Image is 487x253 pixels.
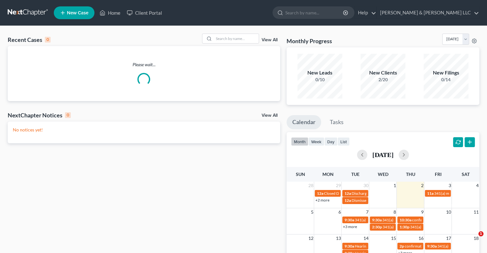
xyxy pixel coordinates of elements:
span: 1:30p [399,225,409,229]
div: 0 [45,37,51,43]
span: 9:30a [372,217,381,222]
a: Help [355,7,376,19]
span: Sat [461,171,469,177]
span: confirmation hearing for [PERSON_NAME] [412,217,484,222]
span: 2p [399,244,404,249]
span: Wed [377,171,388,177]
div: New Clients [361,69,405,76]
h2: [DATE] [372,151,394,158]
a: Home [96,7,124,19]
div: 0/14 [424,76,468,83]
span: 30 [362,182,369,189]
button: week [308,137,324,146]
span: 2:30p [372,225,382,229]
span: 1 [393,182,396,189]
span: 341(a) meeting for Le [PERSON_NAME] & [PERSON_NAME] [382,217,482,222]
span: 16 [418,234,424,242]
div: New Filings [424,69,468,76]
a: Tasks [324,115,349,129]
a: [PERSON_NAME] & [PERSON_NAME] LLC [377,7,479,19]
span: Thu [406,171,415,177]
span: 15 [390,234,396,242]
div: New Leads [297,69,342,76]
span: 8 [393,208,396,216]
iframe: Intercom live chat [465,231,481,247]
span: 4 [475,182,479,189]
button: day [324,137,337,146]
span: 11a [427,191,433,196]
span: 29 [335,182,341,189]
a: View All [262,113,278,118]
span: Sun [296,171,305,177]
span: 14 [362,234,369,242]
span: 9:30a [344,217,354,222]
div: Recent Cases [8,36,51,43]
span: 9:30a [427,244,436,249]
a: View All [262,38,278,42]
span: 12a [344,191,351,196]
span: 341(a) meeting for [PERSON_NAME] [410,225,472,229]
span: Hearing for [PERSON_NAME] [354,244,404,249]
button: month [291,137,308,146]
span: 6 [337,208,341,216]
p: Please wait... [8,61,280,68]
div: 0 [65,112,71,118]
span: 9 [420,208,424,216]
a: +3 more [343,224,357,229]
span: 10:30a [399,217,411,222]
span: 11 [473,208,479,216]
span: Discharge Date for [PERSON_NAME] [351,191,413,196]
div: NextChapter Notices [8,111,71,119]
span: 12a [317,191,323,196]
span: 12a [344,198,351,203]
h3: Monthly Progress [287,37,332,45]
span: Fri [434,171,441,177]
button: list [337,137,350,146]
span: 1 [478,231,483,236]
span: 341(a) meeting for [PERSON_NAME] & [PERSON_NAME] [354,217,450,222]
span: 13 [335,234,341,242]
span: Tue [351,171,360,177]
span: 28 [307,182,314,189]
a: +2 more [315,198,329,202]
a: Client Portal [124,7,165,19]
span: New Case [67,11,88,15]
span: 9:30a [344,244,354,249]
span: 5 [310,208,314,216]
p: No notices yet! [13,127,275,133]
input: Search by name... [285,7,344,19]
span: 341(a) meeting for [PERSON_NAME] [382,225,444,229]
span: 17 [445,234,451,242]
div: 0/10 [297,76,342,83]
span: 10 [445,208,451,216]
input: Search by name... [214,34,259,43]
span: Dismissed Date for [PERSON_NAME] [351,198,413,203]
span: 3 [448,182,451,189]
span: 2 [420,182,424,189]
span: Mon [322,171,333,177]
span: Closed Date for [PERSON_NAME] & [PERSON_NAME] [324,191,414,196]
div: 2/20 [361,76,405,83]
span: confirmation hearing for [PERSON_NAME] [404,244,476,249]
a: Calendar [287,115,321,129]
span: 12 [307,234,314,242]
span: 7 [365,208,369,216]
